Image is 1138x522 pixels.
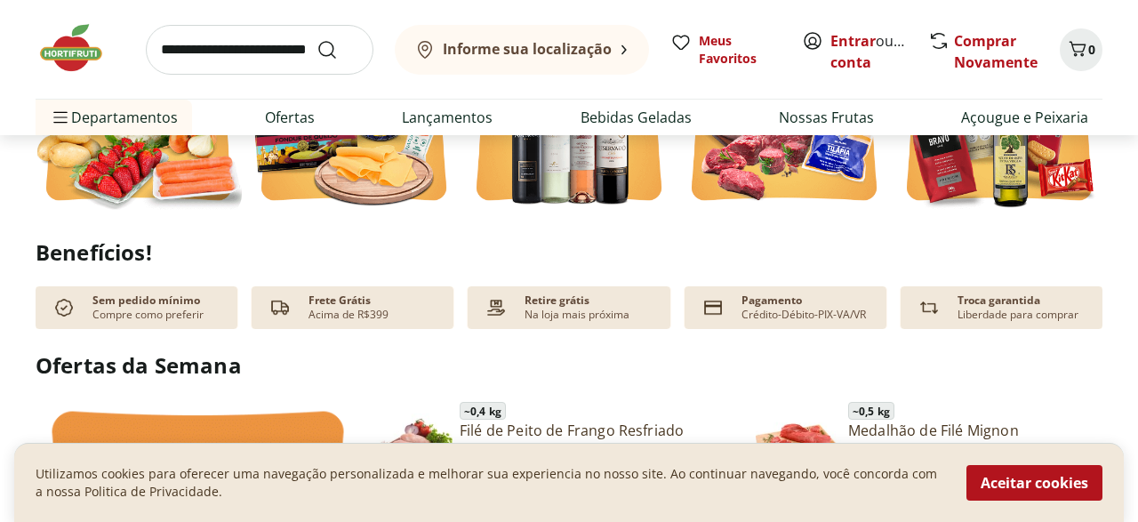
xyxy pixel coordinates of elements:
[525,308,629,322] p: Na loja mais próxima
[36,21,124,75] img: Hortifruti
[309,293,371,308] p: Frete Grátis
[670,32,781,68] a: Meus Favoritos
[848,402,894,420] span: ~ 0,5 kg
[36,240,1102,265] h2: Benefícios!
[395,25,649,75] button: Informe sua localização
[848,421,1116,440] a: Medalhão de Filé Mignon
[36,465,945,501] p: Utilizamos cookies para oferecer uma navegação personalizada e melhorar sua experiencia no nosso ...
[915,293,943,322] img: Devolução
[367,405,453,490] img: Filé de Peito de Frango Resfriado
[830,30,910,73] span: ou
[402,107,493,128] a: Lançamentos
[36,350,1102,381] h2: Ofertas da Semana
[460,441,503,459] span: R$ 12,00
[966,465,1102,501] button: Aceitar cookies
[830,31,928,72] a: Criar conta
[958,308,1078,322] p: Liberdade para comprar
[50,293,78,322] img: check
[50,96,71,139] button: Menu
[525,293,589,308] p: Retire grátis
[92,308,204,322] p: Compre como preferir
[50,96,178,139] span: Departamentos
[699,32,781,68] span: Meus Favoritos
[741,308,866,322] p: Crédito-Débito-PIX-VA/VR
[460,421,727,440] a: Filé de Peito de Frango Resfriado
[848,441,892,459] span: R$ 69,95
[482,293,510,322] img: payment
[961,107,1088,128] a: Açougue e Peixaria
[146,25,373,75] input: search
[460,402,506,420] span: ~ 0,4 kg
[1060,28,1102,71] button: Carrinho
[1088,41,1095,58] span: 0
[954,31,1038,72] a: Comprar Novamente
[309,308,389,322] p: Acima de R$399
[741,293,802,308] p: Pagamento
[266,293,294,322] img: truck
[92,293,200,308] p: Sem pedido mínimo
[317,39,359,60] button: Submit Search
[958,293,1040,308] p: Troca garantida
[443,39,612,59] b: Informe sua localização
[581,107,692,128] a: Bebidas Geladas
[779,107,874,128] a: Nossas Frutas
[699,293,727,322] img: card
[265,107,315,128] a: Ofertas
[830,31,876,51] a: Entrar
